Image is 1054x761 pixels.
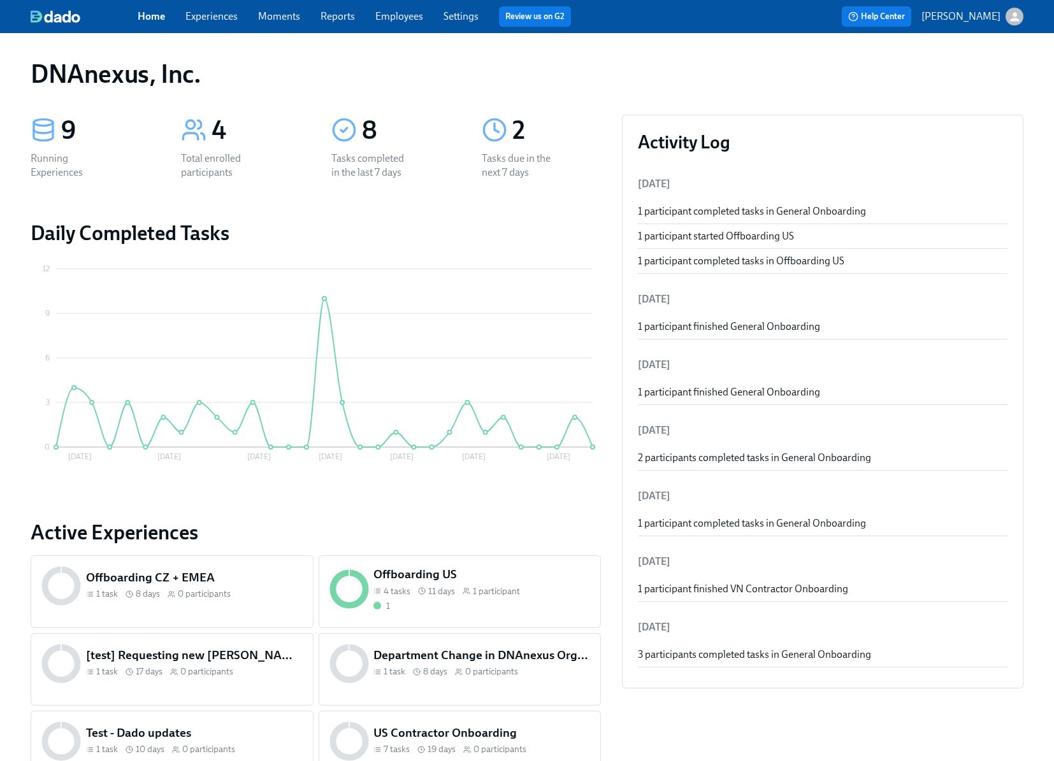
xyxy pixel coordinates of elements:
[138,10,165,22] a: Home
[373,647,590,664] h5: Department Change in DNAnexus Organization
[390,452,414,461] tspan: [DATE]
[45,309,50,318] tspan: 9
[31,520,601,545] a: Active Experiences
[921,10,1000,24] p: [PERSON_NAME]
[428,585,455,597] span: 11 days
[842,6,911,27] button: Help Center
[43,264,50,273] tspan: 12
[547,452,570,461] tspan: [DATE]
[638,350,1008,380] li: [DATE]
[373,566,590,583] h5: Offboarding US
[136,588,160,600] span: 8 days
[473,743,526,755] span: 0 participants
[362,115,451,146] div: 8
[638,385,1008,399] div: 1 participant finished General Onboarding
[31,59,201,89] h1: DNAnexus, Inc.
[319,555,602,628] a: Offboarding US4 tasks 11 days1 participant1
[384,743,410,755] span: 7 tasks
[181,152,263,180] div: Total enrolled participants
[185,10,238,22] a: Experiences
[373,600,390,612] div: Completed all due tasks
[638,612,1008,643] li: [DATE]
[638,546,1008,577] li: [DATE]
[157,452,181,461] tspan: [DATE]
[136,743,164,755] span: 10 days
[182,743,235,755] span: 0 participants
[638,516,1008,530] div: 1 participant completed tasks in General Onboarding
[86,725,303,741] h5: Test - Dado updates
[31,10,80,23] img: dado
[638,169,1008,199] li: [DATE]
[31,220,601,246] h2: Daily Completed Tasks
[31,633,314,706] a: [test] Requesting new [PERSON_NAME] photos1 task 17 days0 participants
[638,648,1008,662] div: 3 participants completed tasks in General Onboarding
[428,743,456,755] span: 19 days
[96,743,118,755] span: 1 task
[212,115,301,146] div: 4
[178,588,231,600] span: 0 participants
[848,10,905,23] span: Help Center
[638,254,1008,268] div: 1 participant completed tasks in Offboarding US
[96,665,118,678] span: 1 task
[638,481,1008,511] li: [DATE]
[473,585,520,597] span: 1 participant
[921,8,1023,25] button: [PERSON_NAME]
[45,353,50,362] tspan: 6
[499,6,571,27] button: Review us on G2
[319,633,602,706] a: Department Change in DNAnexus Organization1 task 8 days0 participants
[512,115,602,146] div: 2
[373,725,590,741] h5: US Contractor Onboarding
[331,152,413,180] div: Tasks completed in the last 7 days
[45,443,50,452] tspan: 0
[462,452,486,461] tspan: [DATE]
[384,585,410,597] span: 4 tasks
[638,415,1008,446] li: [DATE]
[258,10,300,22] a: Moments
[247,452,271,461] tspan: [DATE]
[86,647,303,664] h5: [test] Requesting new [PERSON_NAME] photos
[638,582,1008,596] div: 1 participant finished VN Contractor Onboarding
[423,665,447,678] span: 8 days
[465,665,518,678] span: 0 participants
[61,115,150,146] div: 9
[321,10,355,22] a: Reports
[180,665,233,678] span: 0 participants
[136,665,162,678] span: 17 days
[31,555,314,628] a: Offboarding CZ + EMEA1 task 8 days0 participants
[96,588,118,600] span: 1 task
[319,452,342,461] tspan: [DATE]
[638,131,1008,153] h3: Activity Log
[638,284,1008,315] li: [DATE]
[482,152,563,180] div: Tasks due in the next 7 days
[46,398,50,407] tspan: 3
[638,204,1008,218] div: 1 participant completed tasks in General Onboarding
[384,665,405,678] span: 1 task
[31,10,138,23] a: dado
[638,320,1008,334] div: 1 participant finished General Onboarding
[638,229,1008,243] div: 1 participant started Offboarding US
[375,10,423,22] a: Employees
[444,10,479,22] a: Settings
[68,452,92,461] tspan: [DATE]
[638,451,1008,465] div: 2 participants completed tasks in General Onboarding
[86,569,303,586] h5: Offboarding CZ + EMEA
[505,10,565,23] a: Review us on G2
[31,152,112,180] div: Running Experiences
[386,600,390,612] div: 1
